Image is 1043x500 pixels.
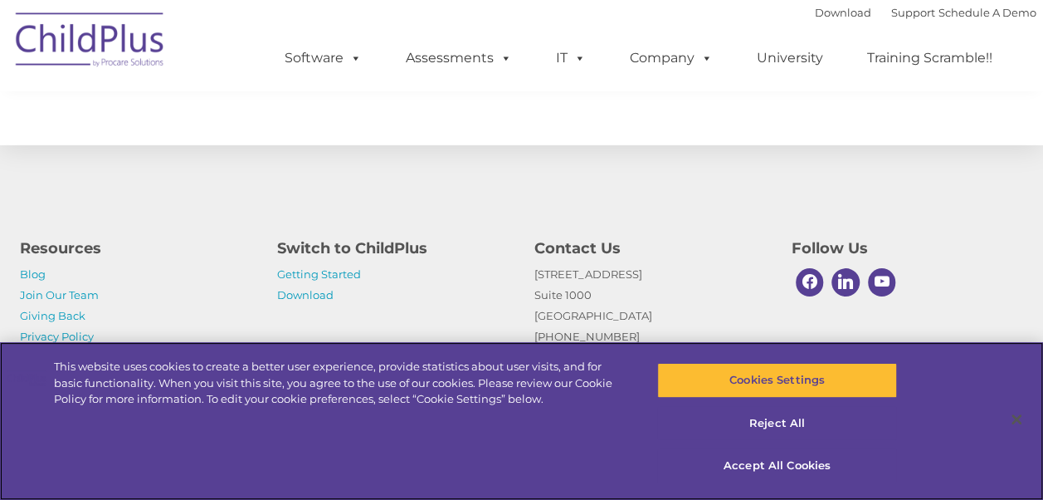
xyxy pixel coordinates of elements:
[815,6,1036,19] font: |
[613,42,729,75] a: Company
[792,264,828,301] a: Facebook
[938,6,1036,19] a: Schedule A Demo
[231,178,301,190] span: Phone number
[54,359,626,408] div: This website uses cookies to create a better user experience, provide statistics about user visit...
[998,401,1035,438] button: Close
[7,1,173,84] img: ChildPlus by Procare Solutions
[534,264,767,368] p: [STREET_ADDRESS] Suite 1000 [GEOGRAPHIC_DATA] [PHONE_NUMBER]
[740,42,840,75] a: University
[792,237,1024,260] h4: Follow Us
[20,330,94,343] a: Privacy Policy
[20,309,85,322] a: Giving Back
[850,42,1009,75] a: Training Scramble!!
[657,363,897,398] button: Cookies Settings
[534,237,767,260] h4: Contact Us
[20,267,46,281] a: Blog
[20,288,99,301] a: Join Our Team
[539,42,602,75] a: IT
[864,264,900,301] a: Youtube
[277,288,334,301] a: Download
[268,42,378,75] a: Software
[277,267,361,281] a: Getting Started
[389,42,529,75] a: Assessments
[815,6,871,19] a: Download
[231,110,281,122] span: Last name
[277,237,509,260] h4: Switch to ChildPlus
[827,264,864,301] a: Linkedin
[891,6,935,19] a: Support
[657,449,897,483] button: Accept All Cookies
[20,237,252,260] h4: Resources
[657,406,897,441] button: Reject All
